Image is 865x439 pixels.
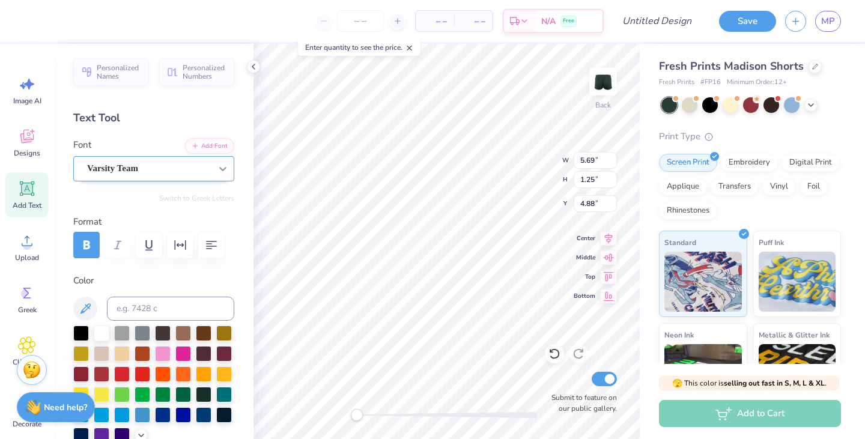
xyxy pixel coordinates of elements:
span: Puff Ink [759,236,784,249]
strong: selling out fast in S, M, L & XL [724,378,825,388]
div: Accessibility label [351,409,363,421]
label: Color [73,274,234,288]
div: Applique [659,178,707,196]
input: Untitled Design [613,9,701,33]
div: Print Type [659,130,841,144]
div: Text Tool [73,110,234,126]
span: Upload [15,253,39,262]
button: Add Font [185,138,234,154]
span: Personalized Numbers [183,64,227,80]
span: Image AI [13,96,41,106]
div: Digital Print [782,154,840,172]
span: N/A [541,15,556,28]
span: MP [821,14,835,28]
div: Vinyl [762,178,796,196]
div: Embroidery [721,154,778,172]
img: Back [591,70,615,94]
label: Format [73,215,234,229]
span: 🫣 [672,378,682,389]
span: Decorate [13,419,41,429]
span: Center [574,234,595,243]
span: – – [423,15,447,28]
strong: Need help? [44,402,87,413]
span: Neon Ink [664,328,694,341]
span: This color is . [672,378,827,389]
span: Fresh Prints Madison Shorts [659,59,804,73]
img: Standard [664,252,742,312]
button: Save [719,11,776,32]
span: Add Text [13,201,41,210]
span: # FP16 [700,77,721,88]
img: Metallic & Glitter Ink [759,344,836,404]
div: Foil [800,178,828,196]
div: Screen Print [659,154,717,172]
button: Switch to Greek Letters [159,193,234,203]
span: Free [563,17,574,25]
div: Transfers [711,178,759,196]
input: e.g. 7428 c [107,297,234,321]
img: Neon Ink [664,344,742,404]
label: Submit to feature on our public gallery. [545,392,617,414]
span: – – [461,15,485,28]
div: Back [595,100,611,111]
span: Minimum Order: 12 + [727,77,787,88]
span: Top [574,272,595,282]
div: Rhinestones [659,202,717,220]
span: Fresh Prints [659,77,694,88]
span: Bottom [574,291,595,301]
div: Enter quantity to see the price. [299,39,420,56]
span: Greek [18,305,37,315]
a: MP [815,11,841,32]
label: Font [73,138,91,152]
span: Standard [664,236,696,249]
button: Personalized Numbers [159,58,234,86]
img: Puff Ink [759,252,836,312]
span: Metallic & Glitter Ink [759,328,830,341]
span: Middle [574,253,595,262]
span: Personalized Names [97,64,141,80]
span: Designs [14,148,40,158]
span: Clipart & logos [7,357,47,377]
button: Personalized Names [73,58,148,86]
input: – – [337,10,384,32]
